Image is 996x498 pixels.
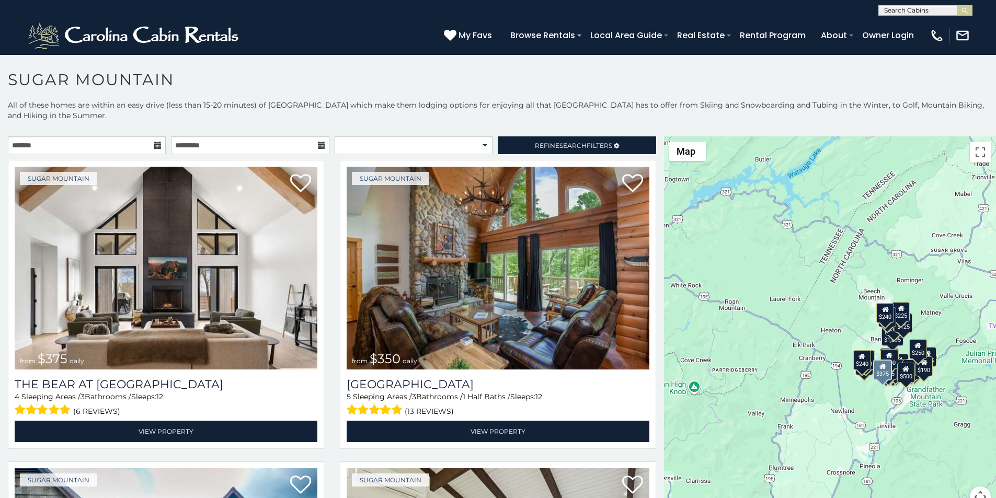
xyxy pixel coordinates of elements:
span: from [20,357,36,365]
a: View Property [347,421,649,442]
div: $500 [897,363,915,383]
a: The Bear At Sugar Mountain from $375 daily [15,167,317,369]
span: 5 [347,392,351,401]
span: 12 [535,392,542,401]
span: 4 [15,392,19,401]
div: $125 [895,313,912,333]
a: Sugar Mountain [20,473,97,487]
a: Add to favorites [622,474,643,496]
a: Add to favorites [290,474,311,496]
a: RefineSearchFilters [498,136,656,154]
a: [GEOGRAPHIC_DATA] [347,377,649,391]
span: 12 [156,392,163,401]
a: Add to favorites [290,173,311,195]
img: Grouse Moor Lodge [347,167,649,369]
div: Sleeping Areas / Bathrooms / Sleeps: [15,391,317,418]
a: Local Area Guide [585,26,667,44]
div: $375 [874,360,892,380]
div: $300 [880,349,898,369]
div: $225 [892,302,910,322]
span: Map [677,146,695,157]
a: Owner Login [857,26,919,44]
a: Add to favorites [622,173,643,195]
span: 3 [412,392,416,401]
a: Sugar Mountain [352,473,429,487]
span: (13 reviews) [405,404,454,418]
img: White-1-2.png [26,20,243,51]
div: $155 [919,347,936,367]
h3: Grouse Moor Lodge [347,377,649,391]
span: Refine Filters [535,142,612,149]
a: The Bear At [GEOGRAPHIC_DATA] [15,377,317,391]
span: 3 [81,392,85,401]
span: 1 Half Baths / [463,392,510,401]
span: (6 reviews) [73,404,120,418]
div: $190 [880,348,898,368]
span: daily [403,357,417,365]
span: from [352,357,368,365]
div: $240 [853,350,871,370]
div: $190 [915,356,933,376]
a: Real Estate [672,26,730,44]
a: Sugar Mountain [352,172,429,185]
img: The Bear At Sugar Mountain [15,167,317,369]
a: Sugar Mountain [20,172,97,185]
div: $1,095 [881,326,903,346]
a: Browse Rentals [505,26,580,44]
a: Grouse Moor Lodge from $350 daily [347,167,649,369]
span: $375 [38,351,67,366]
a: Rental Program [735,26,811,44]
img: mail-regular-white.png [955,28,970,43]
a: About [816,26,852,44]
button: Change map style [669,142,706,161]
h3: The Bear At Sugar Mountain [15,377,317,391]
button: Toggle fullscreen view [970,142,991,163]
img: phone-regular-white.png [930,28,944,43]
span: Search [559,142,587,149]
div: $240 [877,303,895,323]
span: $350 [370,351,400,366]
div: $195 [902,360,920,379]
div: Sleeping Areas / Bathrooms / Sleeps: [347,391,649,418]
div: $250 [909,339,927,359]
a: My Favs [444,29,495,42]
a: View Property [15,421,317,442]
span: My Favs [459,29,492,42]
div: $200 [891,354,909,374]
span: daily [70,357,84,365]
